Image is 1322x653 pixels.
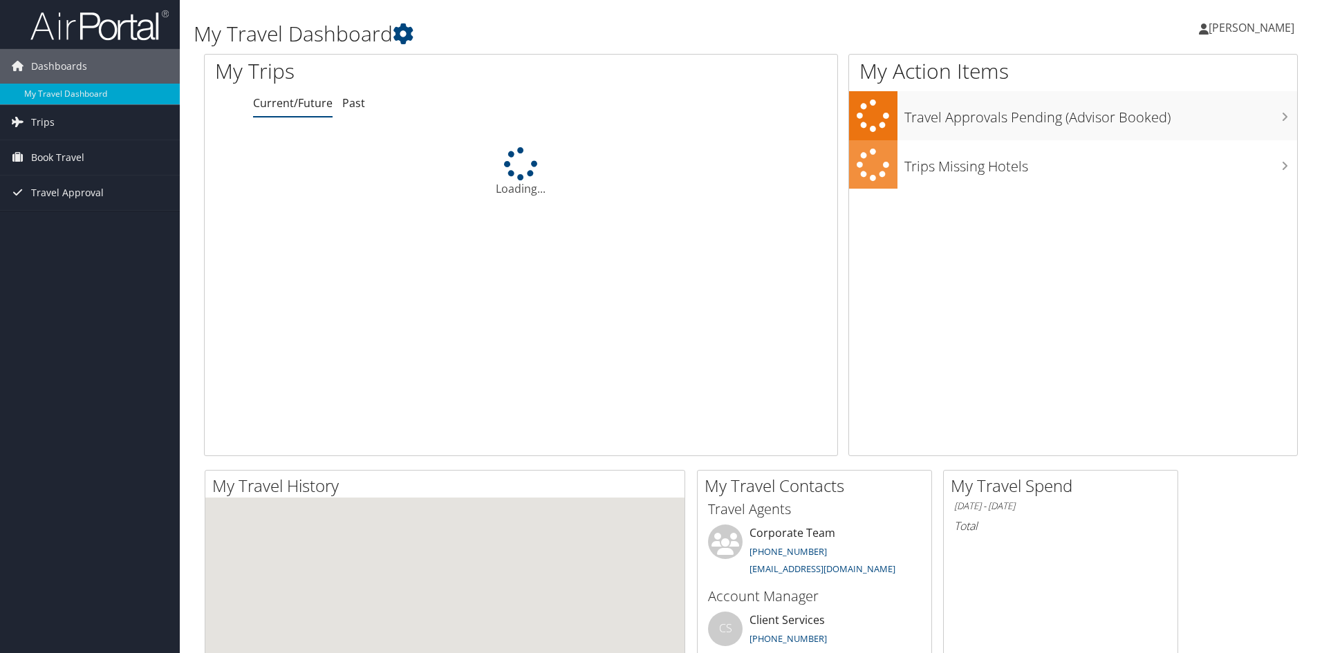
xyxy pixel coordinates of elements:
h2: My Travel Spend [951,474,1177,498]
h3: Travel Approvals Pending (Advisor Booked) [904,101,1297,127]
a: [EMAIL_ADDRESS][DOMAIN_NAME] [750,562,895,575]
span: Dashboards [31,49,87,84]
h1: My Trips [215,57,564,86]
h3: Travel Agents [708,500,921,519]
span: Book Travel [31,140,84,175]
a: Past [342,95,365,111]
a: [PHONE_NUMBER] [750,632,827,645]
h1: My Action Items [849,57,1297,86]
a: Current/Future [253,95,333,111]
div: CS [708,612,743,646]
span: [PERSON_NAME] [1209,20,1294,35]
h3: Trips Missing Hotels [904,150,1297,176]
h6: Total [954,518,1167,533]
h2: My Travel Contacts [705,474,931,498]
h3: Account Manager [708,587,921,606]
li: Corporate Team [701,524,928,581]
a: Trips Missing Hotels [849,140,1297,189]
h1: My Travel Dashboard [194,19,937,48]
span: Trips [31,105,55,140]
a: [PHONE_NUMBER] [750,545,827,558]
h2: My Travel History [212,474,685,498]
h6: [DATE] - [DATE] [954,500,1167,513]
a: Travel Approvals Pending (Advisor Booked) [849,91,1297,140]
span: Travel Approval [31,176,104,210]
div: Loading... [205,147,837,197]
img: airportal-logo.png [30,9,169,41]
a: [PERSON_NAME] [1199,7,1308,48]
